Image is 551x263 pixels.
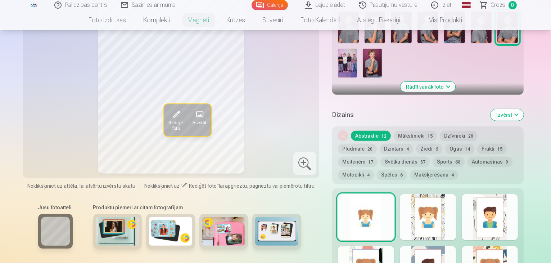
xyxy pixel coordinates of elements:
button: Rādīt vairāk foto [401,82,456,92]
button: Pludmale20 [338,144,377,154]
button: Rediģēt foto [164,104,188,136]
button: Automašīnas9 [468,157,512,167]
a: Komplekti [135,10,179,30]
span: lai apgrieztu, pagrieztu vai piemērotu filtru [219,183,315,189]
span: Aizstāt [192,120,206,126]
a: Suvenīri [254,10,292,30]
a: Atslēgu piekariņi [349,10,409,30]
button: Frukti15 [477,144,507,154]
a: Foto kalendāri [292,10,349,30]
button: Ogas14 [445,144,474,154]
span: 15 [497,147,502,152]
button: Izvērst [491,109,524,121]
span: 6 [400,173,403,178]
button: Aizstāt [188,104,211,136]
h5: Dizains [332,110,485,120]
span: Grozs [491,1,506,9]
span: 0 [509,1,517,9]
button: Sports60 [433,157,465,167]
span: Rediģēt foto [189,183,217,189]
a: Magnēti [179,10,218,30]
span: 9 [506,160,508,165]
button: Ziedi6 [416,144,442,154]
span: " [217,183,219,189]
button: Motocikli4 [338,170,374,180]
h6: Produktu piemēri ar citām fotogrāfijām [90,204,304,211]
span: 17 [368,160,373,165]
span: 37 [420,160,425,165]
a: Krūzes [218,10,254,30]
button: Meitenēm17 [338,157,378,167]
span: 4 [406,147,409,152]
button: Spēles6 [377,170,407,180]
span: 4 [367,173,370,178]
button: Dzīvnieki28 [440,131,478,141]
span: 60 [455,160,460,165]
span: Noklikšķiniet uz [144,183,180,189]
a: Visi produkti [409,10,471,30]
span: 28 [468,134,473,139]
span: " [180,183,182,189]
h6: Jūsu fotoattēli [38,204,73,211]
button: Abstraktie12 [351,131,391,141]
button: Dzintars4 [380,144,413,154]
span: 14 [465,147,470,152]
button: Mākslinieki15 [394,131,437,141]
span: 20 [367,147,372,152]
span: 15 [428,134,433,139]
button: Makšķerēšana4 [410,170,458,180]
button: Svētku dienās37 [380,157,430,167]
span: 6 [435,147,438,152]
span: 12 [381,134,387,139]
span: Noklikšķiniet uz attēla, lai atvērtu izvērstu skatu [27,182,135,190]
span: 4 [451,173,454,178]
a: Foto izdrukas [80,10,135,30]
img: /fa1 [30,3,38,7]
span: Rediģēt foto [168,120,184,132]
